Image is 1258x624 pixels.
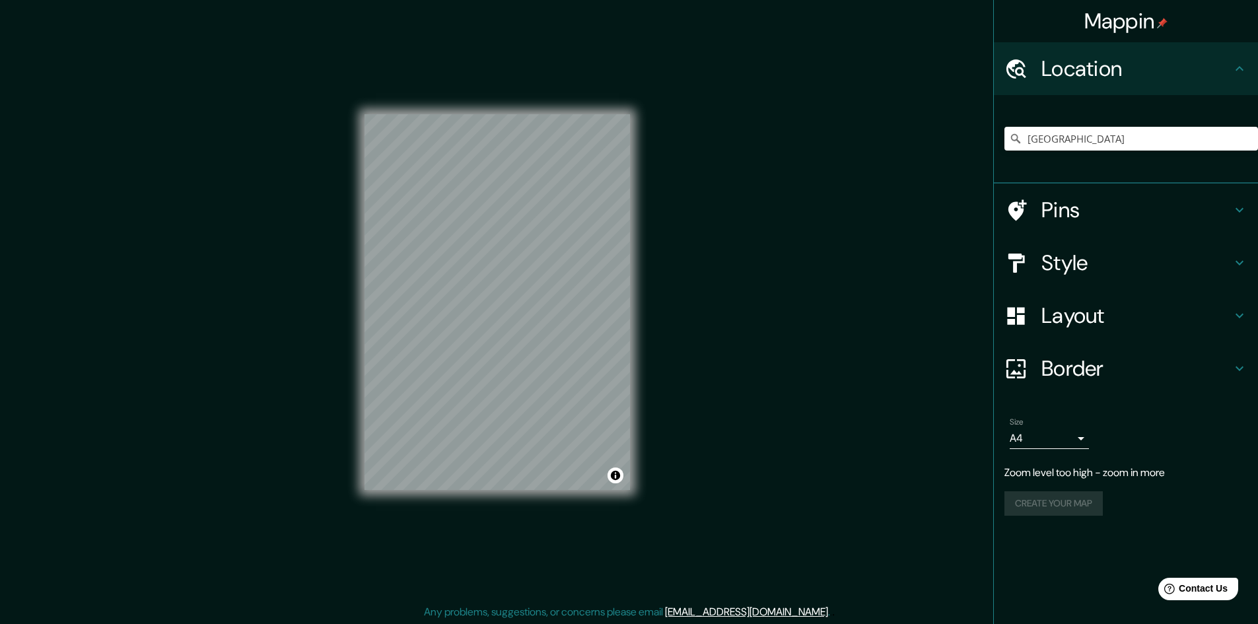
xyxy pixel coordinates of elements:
[994,42,1258,95] div: Location
[994,342,1258,395] div: Border
[1041,355,1232,382] h4: Border
[1140,572,1243,609] iframe: Help widget launcher
[1084,8,1168,34] h4: Mappin
[994,236,1258,289] div: Style
[1010,417,1024,428] label: Size
[365,114,630,490] canvas: Map
[832,604,835,620] div: .
[1004,127,1258,151] input: Pick your city or area
[1041,302,1232,329] h4: Layout
[424,604,830,620] p: Any problems, suggestions, or concerns please email .
[1041,197,1232,223] h4: Pins
[1004,465,1247,481] p: Zoom level too high - zoom in more
[830,604,832,620] div: .
[994,184,1258,236] div: Pins
[608,468,623,483] button: Toggle attribution
[1041,250,1232,276] h4: Style
[665,605,828,619] a: [EMAIL_ADDRESS][DOMAIN_NAME]
[1041,55,1232,82] h4: Location
[1157,18,1168,28] img: pin-icon.png
[1010,428,1089,449] div: A4
[994,289,1258,342] div: Layout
